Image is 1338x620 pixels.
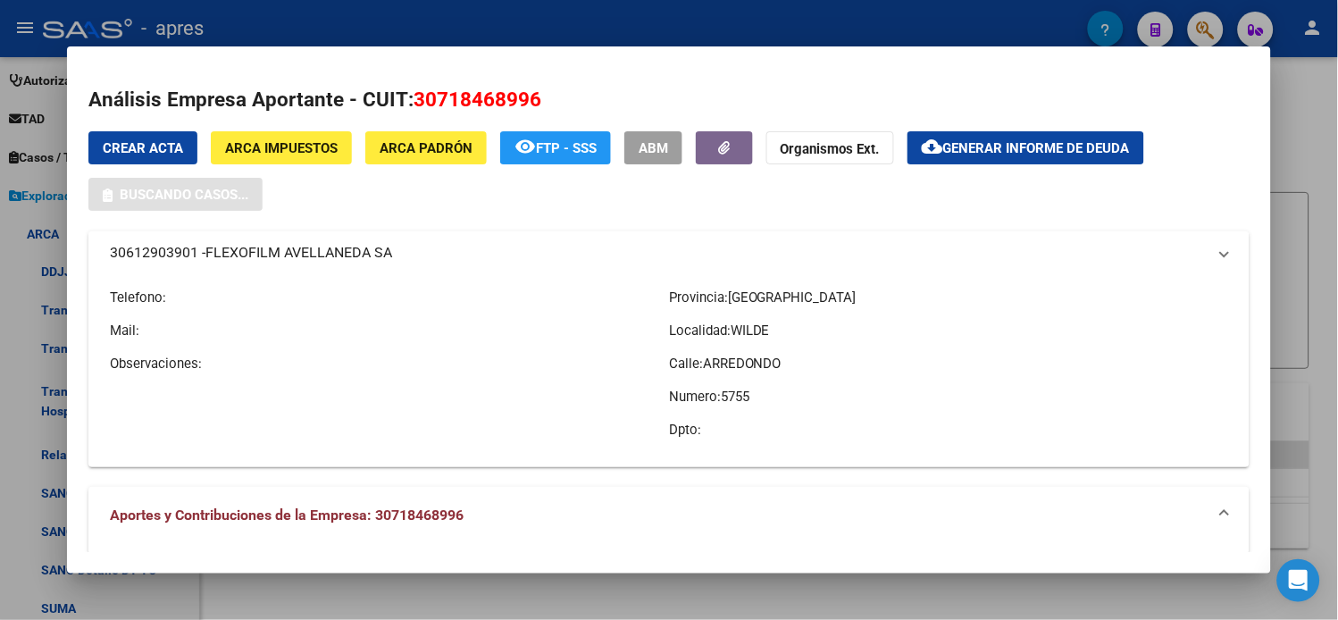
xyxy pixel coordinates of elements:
p: Telefono: [110,288,669,307]
p: Localidad: [669,321,1228,340]
span: 30718468996 [414,88,541,111]
mat-icon: remove_red_eye [514,136,536,157]
mat-expansion-panel-header: Aportes y Contribuciones de la Empresa: 30718468996 [88,487,1250,544]
span: [GEOGRAPHIC_DATA] [728,289,857,306]
p: Provincia: [669,288,1228,307]
span: Aportes y Contribuciones de la Empresa: 30718468996 [110,507,464,524]
button: ARCA Impuestos [211,131,352,164]
span: FLEXOFILM AVELLANEDA SA [205,242,392,264]
mat-panel-title: 30612903901 - [110,242,1207,264]
span: Generar informe de deuda [943,140,1130,156]
span: Crear Acta [103,140,183,156]
span: FTP - SSS [536,140,597,156]
span: ARCA Impuestos [225,140,338,156]
button: Organismos Ext. [766,131,894,164]
p: Calle: [669,354,1228,373]
p: Numero: [669,387,1228,406]
mat-expansion-panel-header: 30612903901 -FLEXOFILM AVELLANEDA SA [88,231,1250,274]
div: Open Intercom Messenger [1277,559,1320,602]
button: ARCA Padrón [365,131,487,164]
span: 5755 [721,389,749,405]
span: Buscando casos... [120,187,248,203]
span: ABM [639,140,668,156]
strong: Organismos Ext. [781,141,880,157]
p: Observaciones: [110,354,669,373]
span: ARCA Padrón [380,140,472,156]
button: FTP - SSS [500,131,611,164]
span: WILDE [731,323,770,339]
span: ARREDONDO [703,356,782,372]
mat-icon: cloud_download [922,136,943,157]
p: Mail: [110,321,669,340]
h2: Análisis Empresa Aportante - CUIT: [88,85,1250,115]
button: Crear Acta [88,131,197,164]
div: Aportes y Contribuciones de la Empresa: 30718468996 [88,544,1250,591]
button: ABM [624,131,682,164]
p: Dpto: [669,420,1228,440]
button: Generar informe de deuda [907,131,1144,164]
div: 30612903901 -FLEXOFILM AVELLANEDA SA [88,274,1250,467]
button: Buscando casos... [88,178,263,211]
